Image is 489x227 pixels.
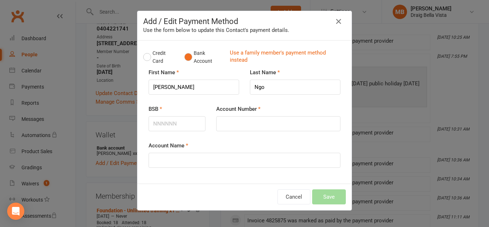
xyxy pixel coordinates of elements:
div: Open Intercom Messenger [7,203,24,220]
div: Use the form below to update this Contact's payment details. [143,26,346,34]
button: Credit Card [143,46,177,68]
h4: Add / Edit Payment Method [143,17,346,26]
button: Close [333,16,344,27]
button: Bank Account [184,46,224,68]
input: NNNNNN [149,116,205,131]
label: First Name [149,68,179,77]
button: Cancel [277,189,310,204]
label: Account Number [216,105,261,113]
label: Last Name [250,68,280,77]
a: Use a family member's payment method instead [230,49,342,65]
label: BSB [149,105,162,113]
label: Account Name [149,141,188,150]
